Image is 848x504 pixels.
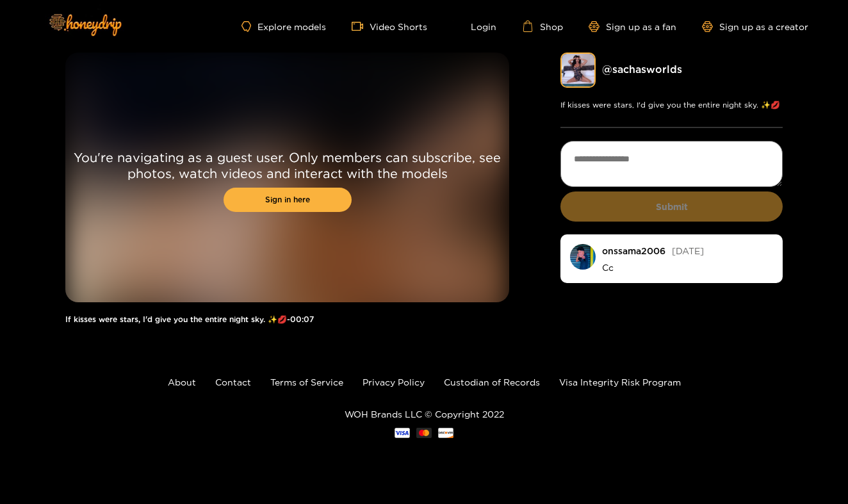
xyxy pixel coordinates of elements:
a: Video Shorts [352,20,427,32]
span: video-camera [352,20,370,32]
a: Privacy Policy [363,377,425,387]
button: Submit [560,191,783,222]
a: Shop [522,20,563,32]
a: Custodian of Records [444,377,540,387]
a: Explore models [241,21,326,32]
img: sachasworlds [560,53,596,88]
div: onssama2006 [602,246,665,256]
p: If kisses were stars, I'd give you the entire night sky. ✨💋 [560,101,783,110]
img: 5x3fy-screenshot_--------_------.jpg [570,244,596,270]
a: @ sachasworlds [602,63,682,75]
p: Cc [602,262,773,273]
h1: If kisses were stars, I'd give you the entire night sky. ✨💋 - 00:07 [65,315,509,324]
a: About [168,377,196,387]
a: Contact [215,377,251,387]
p: You're navigating as a guest user. Only members can subscribe, see photos, watch videos and inter... [65,149,509,181]
a: Visa Integrity Risk Program [559,377,681,387]
a: Sign up as a fan [589,21,676,32]
a: Sign in here [224,188,352,212]
span: [DATE] [672,246,704,256]
a: Terms of Service [270,377,343,387]
a: Sign up as a creator [702,21,808,32]
a: Login [453,20,496,32]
